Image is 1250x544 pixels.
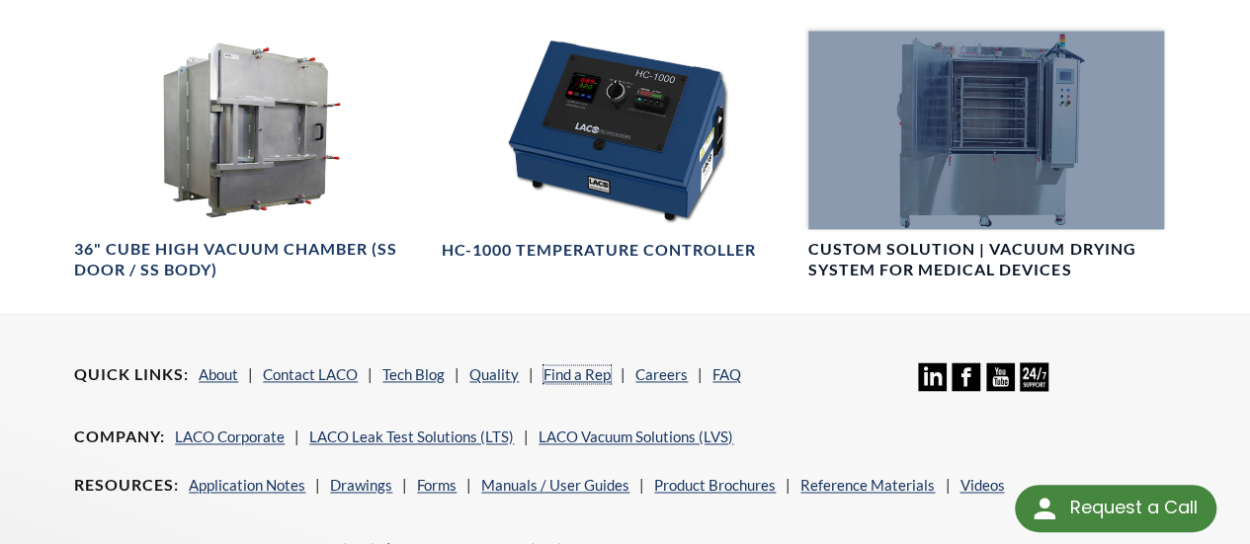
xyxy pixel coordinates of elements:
a: Product Brochures [654,476,776,494]
h4: HC-1000 Temperature Controller [442,240,756,261]
a: FAQ [712,365,741,383]
a: HC-1000, right side angled viewHC-1000 Temperature Controller [442,31,796,262]
a: Videos [959,476,1004,494]
div: Request a Call [1069,485,1197,530]
a: Application Notes [189,476,305,494]
a: Careers [635,365,688,383]
a: Find a Rep [543,365,611,383]
a: Stainless steel vacuum drying system with large cube chamber and multiple shelves and platensCust... [808,31,1163,281]
a: 24/7 Support [1020,376,1048,394]
a: LVC363636-3322-CH Vacuum Chamber with Hinged Door, left side angle view36" Cube High Vacuum Chamb... [74,31,429,281]
img: 24/7 Support Icon [1020,362,1048,391]
h4: Custom Solution | Vacuum Drying System for Medical Devices [808,239,1163,280]
a: Drawings [330,476,392,494]
h4: 36" Cube High Vacuum Chamber (SS Door / SS Body) [74,239,429,280]
a: Forms [417,476,457,494]
h4: Quick Links [74,364,189,385]
a: LACO Vacuum Solutions (LVS) [539,427,733,445]
img: round button [1029,493,1060,524]
a: About [199,365,238,383]
h4: Company [74,427,165,447]
a: Contact LACO [263,365,358,383]
a: Tech Blog [382,365,445,383]
a: Quality [469,365,519,383]
a: LACO Corporate [175,427,285,445]
a: Manuals / User Guides [481,476,629,494]
a: Reference Materials [800,476,935,494]
h4: Resources [74,475,179,496]
div: Request a Call [1015,485,1216,532]
a: LACO Leak Test Solutions (LTS) [309,427,514,445]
